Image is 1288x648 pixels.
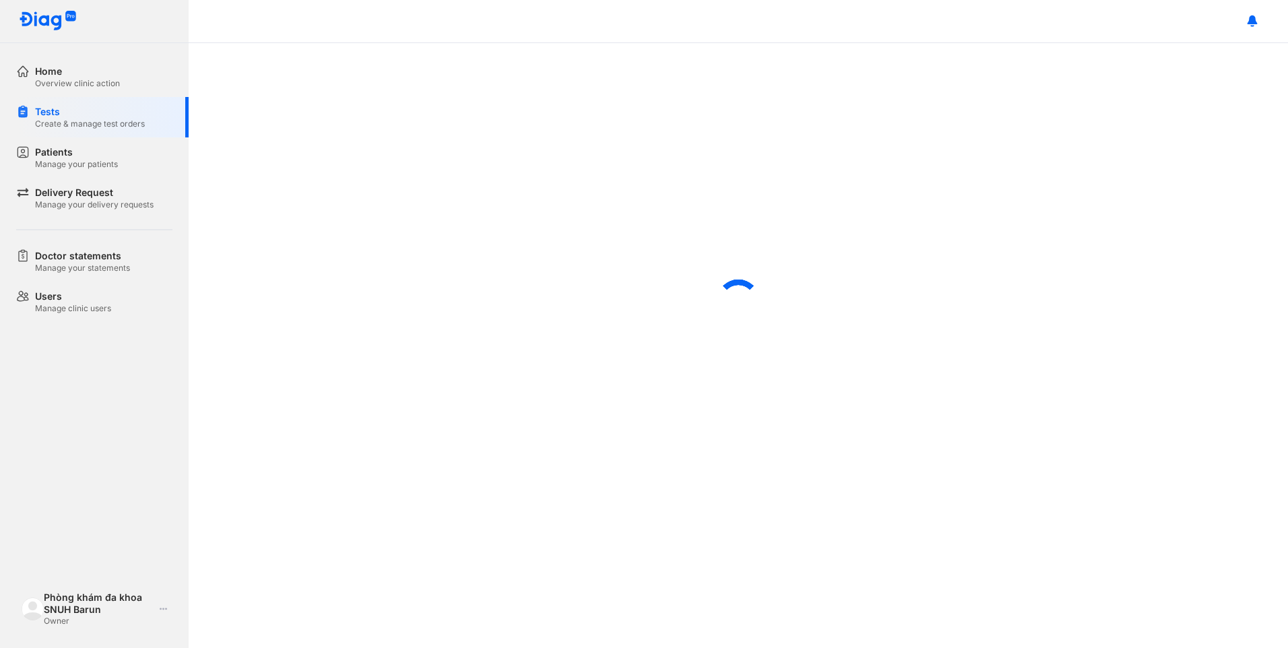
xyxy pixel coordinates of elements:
div: Tests [35,105,145,119]
img: logo [22,597,44,620]
div: Patients [35,145,118,159]
div: Overview clinic action [35,78,120,89]
div: Manage your patients [35,159,118,170]
div: Owner [44,616,154,626]
div: Users [35,290,111,303]
div: Phòng khám đa khoa SNUH Barun [44,591,154,616]
div: Home [35,65,120,78]
div: Delivery Request [35,186,154,199]
div: Manage your delivery requests [35,199,154,210]
div: Doctor statements [35,249,130,263]
div: Create & manage test orders [35,119,145,129]
div: Manage clinic users [35,303,111,314]
img: logo [19,11,77,32]
div: Manage your statements [35,263,130,273]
